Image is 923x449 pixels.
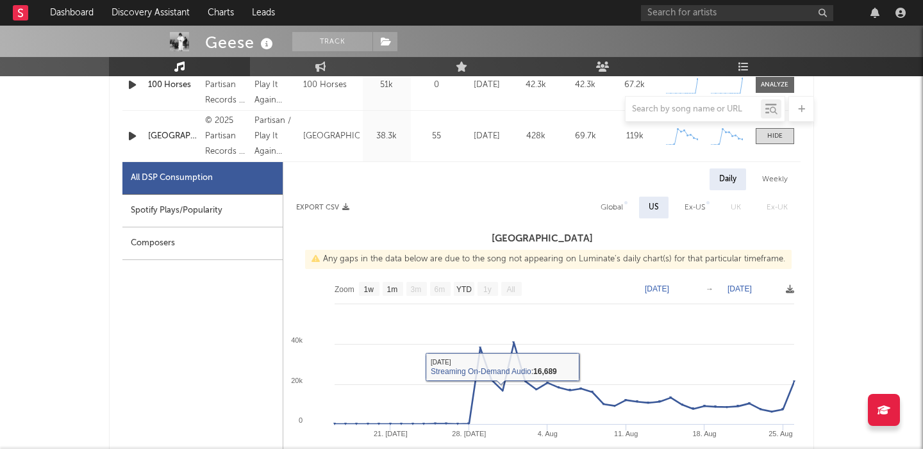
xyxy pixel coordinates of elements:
[564,79,607,92] div: 42.3k
[538,430,558,437] text: 4. Aug
[614,430,638,437] text: 11. Aug
[626,104,761,115] input: Search by song name or URL
[710,168,746,190] div: Daily
[564,130,607,143] div: 69.7k
[254,113,297,159] div: Partisan / Play It Again [PERSON_NAME]
[414,79,459,92] div: 0
[335,285,354,294] text: Zoom
[283,231,801,247] h3: [GEOGRAPHIC_DATA]
[414,130,459,143] div: 55
[465,79,508,92] div: [DATE]
[753,168,797,190] div: Weekly
[649,200,659,215] div: US
[769,430,792,437] text: 25. Aug
[728,284,752,293] text: [DATE]
[303,129,360,144] div: [GEOGRAPHIC_DATA]
[205,32,276,53] div: Geese
[131,170,213,186] div: All DSP Consumption
[515,130,558,143] div: 428k
[305,250,792,269] div: Any gaps in the data below are due to the song not appearing on Luminate's daily chart(s) for tha...
[506,285,515,294] text: All
[364,285,374,294] text: 1w
[613,130,656,143] div: 119k
[465,130,508,143] div: [DATE]
[613,79,656,92] div: 67.2k
[254,62,297,108] div: Partisan / Play It Again [PERSON_NAME]
[483,285,492,294] text: 1y
[122,227,283,260] div: Composers
[411,285,422,294] text: 3m
[291,336,303,344] text: 40k
[387,285,398,294] text: 1m
[601,200,623,215] div: Global
[366,79,408,92] div: 51k
[435,285,445,294] text: 6m
[148,130,199,143] a: [GEOGRAPHIC_DATA]
[296,204,349,211] button: Export CSV
[374,430,408,437] text: 21. [DATE]
[148,79,199,92] a: 100 Horses
[692,430,716,437] text: 18. Aug
[299,416,303,424] text: 0
[452,430,486,437] text: 28. [DATE]
[515,79,558,92] div: 42.3k
[641,5,833,21] input: Search for artists
[456,285,472,294] text: YTD
[303,78,347,93] div: 100 Horses
[366,130,408,143] div: 38.3k
[122,195,283,227] div: Spotify Plays/Popularity
[205,113,247,159] div: © 2025 Partisan Records / Play It Again [PERSON_NAME]
[645,284,669,293] text: [DATE]
[291,377,303,384] text: 20k
[122,162,283,195] div: All DSP Consumption
[706,284,713,293] text: →
[205,62,247,108] div: © 2025 Partisan Records / Play It Again [PERSON_NAME]
[292,32,372,51] button: Track
[685,200,705,215] div: Ex-US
